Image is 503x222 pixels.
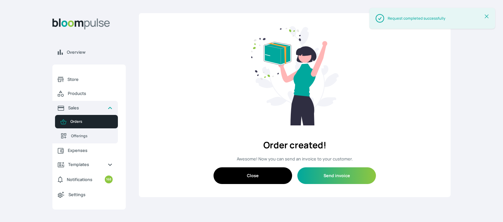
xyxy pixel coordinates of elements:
[52,72,118,86] a: Store
[55,115,118,128] a: Orders
[214,167,292,184] button: Close
[71,133,113,139] span: Offerings
[52,18,110,29] img: Bloom Logo
[67,176,92,183] span: Notifications
[52,143,118,157] a: Expenses
[52,45,126,59] a: Overview
[68,147,113,154] span: Expenses
[52,187,118,202] a: Settings
[232,156,358,162] p: Awesome! Now you can send an invoice to your customer.
[52,13,126,214] aside: Sidebar
[68,105,102,111] span: Sales
[67,76,113,83] span: Store
[52,101,118,115] a: Sales
[52,157,118,172] a: Templates
[297,167,376,184] button: Send invoice
[68,90,113,97] span: Products
[55,128,118,143] a: Offerings
[251,26,339,125] img: happy.svg
[105,176,113,183] small: 168
[68,192,113,198] span: Settings
[70,119,113,124] span: Orders
[67,49,121,55] span: Overview
[52,86,118,101] a: Products
[388,16,445,21] div: Request completed successfully
[263,125,326,156] h2: Order created!
[52,172,118,187] a: Notifications168
[68,161,102,168] span: Templates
